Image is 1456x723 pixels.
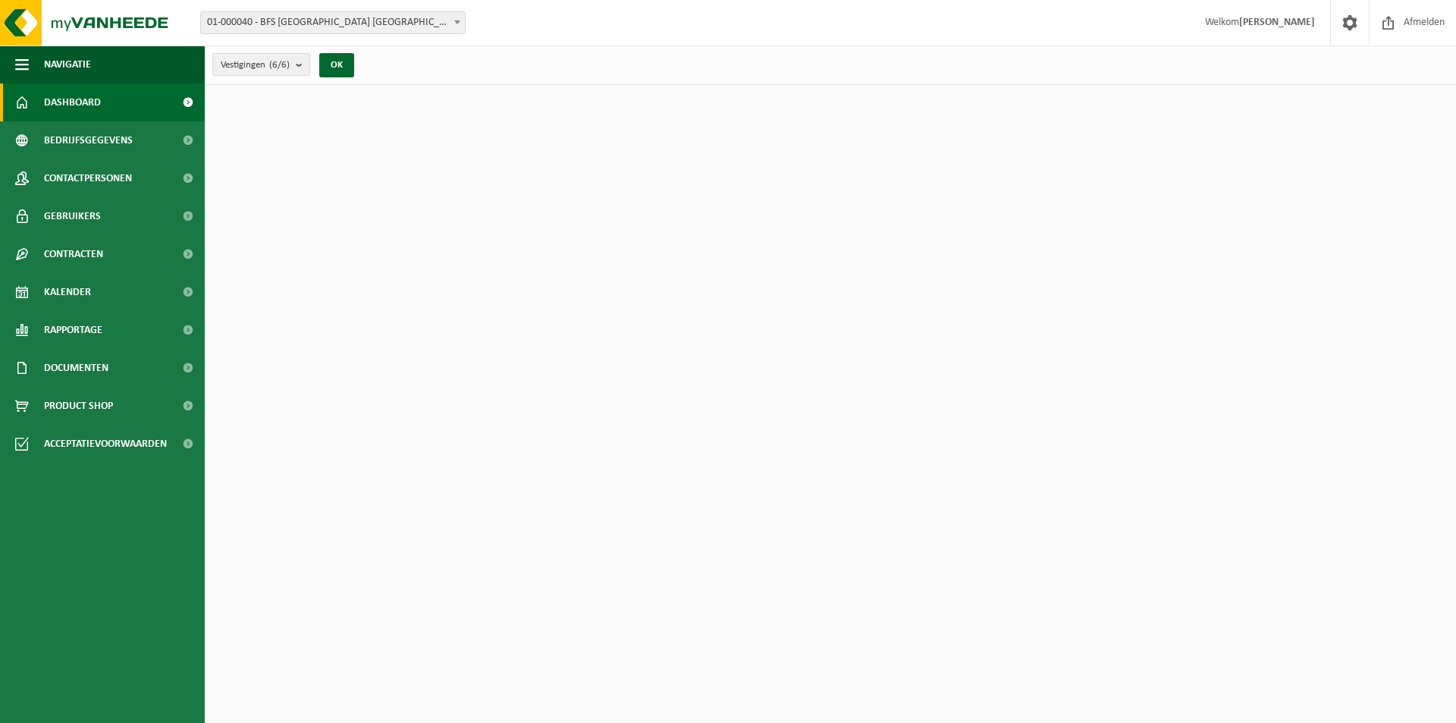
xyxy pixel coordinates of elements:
[44,425,167,463] span: Acceptatievoorwaarden
[269,60,290,70] count: (6/6)
[212,53,310,76] button: Vestigingen(6/6)
[44,349,108,387] span: Documenten
[221,54,290,77] span: Vestigingen
[200,11,466,34] span: 01-000040 - BFS EUROPE NV - KRUISEM
[44,235,103,273] span: Contracten
[44,83,101,121] span: Dashboard
[44,197,101,235] span: Gebruikers
[44,387,113,425] span: Product Shop
[44,159,132,197] span: Contactpersonen
[44,121,133,159] span: Bedrijfsgegevens
[201,12,465,33] span: 01-000040 - BFS EUROPE NV - KRUISEM
[44,273,91,311] span: Kalender
[319,53,354,77] button: OK
[44,311,102,349] span: Rapportage
[1239,17,1315,28] strong: [PERSON_NAME]
[44,46,91,83] span: Navigatie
